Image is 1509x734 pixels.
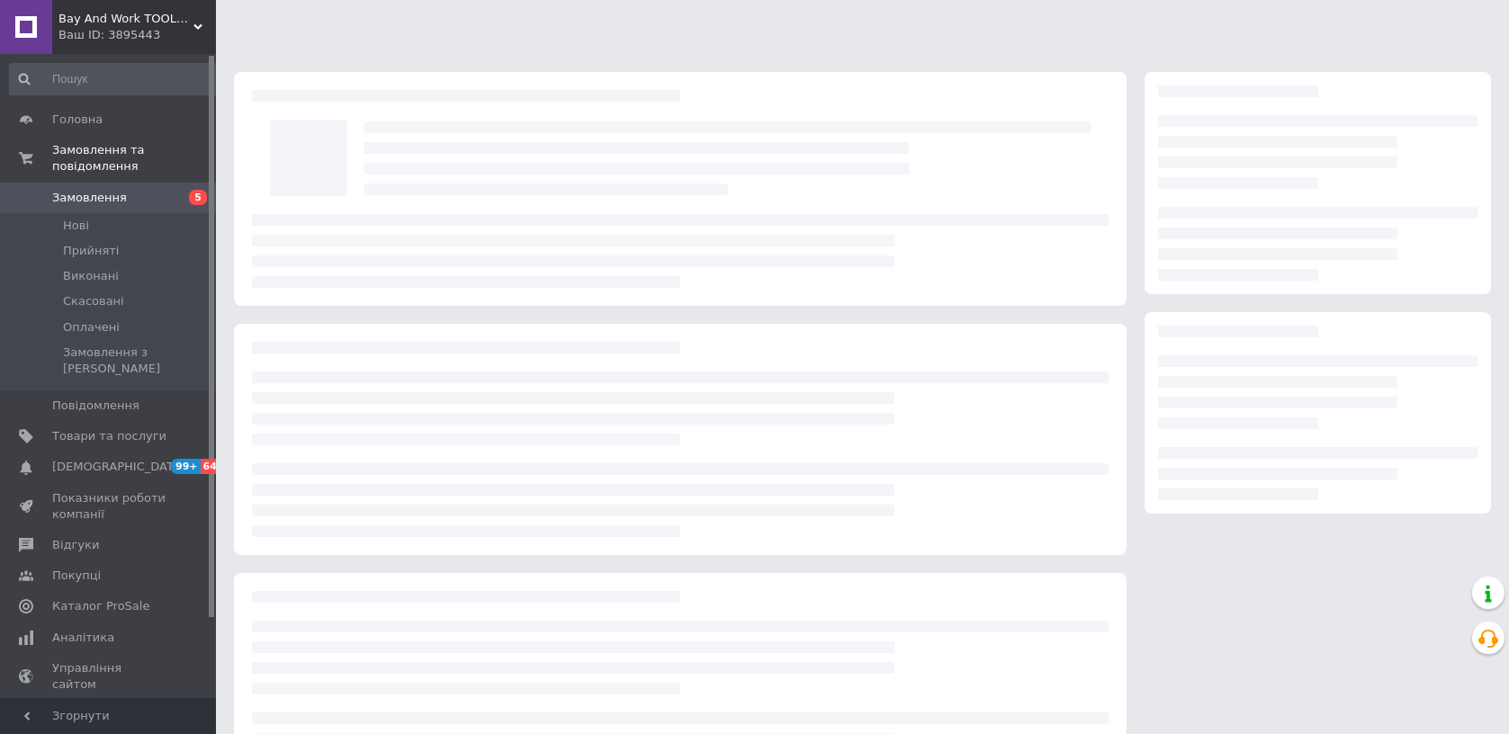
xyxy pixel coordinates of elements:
span: Покупці [52,568,101,584]
span: Замовлення з [PERSON_NAME] [63,345,222,377]
span: Нові [63,218,89,234]
span: Замовлення та повідомлення [52,142,216,175]
span: 64 [201,459,221,474]
span: Оплачені [63,319,120,336]
span: Скасовані [63,293,124,309]
span: Bay And Work TOOLBOX [58,11,193,27]
div: Ваш ID: 3895443 [58,27,216,43]
input: Пошук [9,63,224,95]
span: Відгуки [52,537,99,553]
span: Аналітика [52,630,114,646]
span: Прийняті [63,243,119,259]
span: [DEMOGRAPHIC_DATA] [52,459,185,475]
span: Головна [52,112,103,128]
span: Товари та послуги [52,428,166,444]
span: Виконані [63,268,119,284]
span: Показники роботи компанії [52,490,166,523]
span: Каталог ProSale [52,598,149,614]
span: 5 [189,190,207,205]
span: 99+ [171,459,201,474]
span: Управління сайтом [52,660,166,693]
span: Повідомлення [52,398,139,414]
span: Замовлення [52,190,127,206]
